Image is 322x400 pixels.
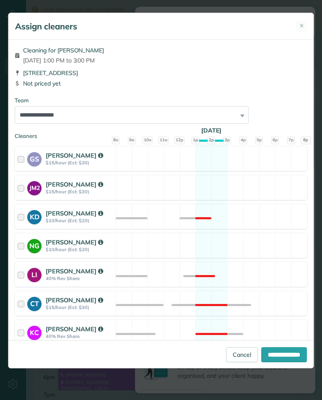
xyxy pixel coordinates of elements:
div: Not priced yet [15,79,307,88]
strong: 40% Rev Share [46,275,113,281]
strong: $15/hour (Est: $30) [46,189,113,195]
strong: [PERSON_NAME] [46,296,103,304]
div: Team [15,96,307,104]
strong: 40% Rev Share [46,333,113,339]
span: [DATE] 1:00 PM to 3:00 PM [23,56,104,65]
span: Cleaning for [PERSON_NAME] [23,46,104,55]
strong: KC [27,326,42,338]
strong: [PERSON_NAME] [46,267,103,275]
strong: [PERSON_NAME] [46,180,103,188]
strong: [PERSON_NAME] [46,238,103,246]
strong: LI [27,268,42,280]
strong: $15/hour (Est: $30) [46,160,113,166]
a: Cancel [226,347,258,362]
strong: $15/hour (Est: $30) [46,304,113,310]
strong: [PERSON_NAME] [46,209,103,217]
strong: [PERSON_NAME] [46,325,103,333]
span: ✕ [299,22,304,30]
strong: GS [27,152,42,164]
div: [STREET_ADDRESS] [15,69,307,77]
strong: $10/hour (Est: $20) [46,218,113,223]
strong: $10/hour (Est: $20) [46,247,113,252]
strong: NG [27,239,42,251]
strong: JM2 [27,181,42,192]
div: Cleaners [15,132,307,135]
h5: Assign cleaners [15,21,77,32]
strong: [PERSON_NAME] [46,151,103,159]
strong: KD [27,210,42,222]
strong: CT [27,297,42,309]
